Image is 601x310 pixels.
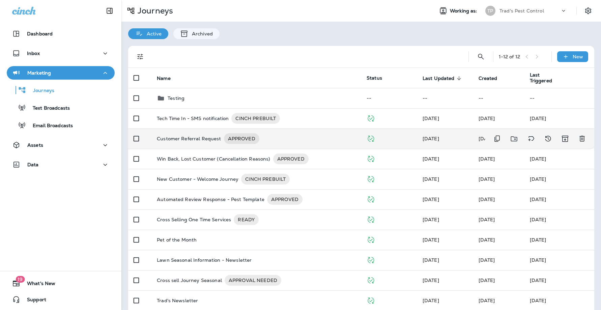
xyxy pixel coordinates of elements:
[423,115,439,121] span: Jared Rich
[27,70,51,76] p: Marketing
[157,257,252,263] p: Lawn Seasonal Information - Newsletter
[361,88,417,108] td: --
[507,132,521,146] button: Move to folder
[241,176,290,182] span: CINCH PREBUILT
[157,237,197,243] p: Pet of the Month
[524,250,594,270] td: [DATE]
[524,189,594,209] td: [DATE]
[423,277,439,283] span: Frank Carreno
[479,136,495,142] span: Frank Carreno
[7,66,115,80] button: Marketing
[234,214,259,225] div: READY
[473,88,524,108] td: --
[367,115,375,121] span: Published
[367,236,375,242] span: Published
[134,50,147,63] button: Filters
[20,281,55,289] span: What's New
[367,196,375,202] span: Published
[234,216,259,223] span: READY
[157,194,264,205] p: Automated Review Response - Pest Template
[231,113,280,124] div: CINCH PREBUILT
[479,196,495,202] span: Frank Carreno
[530,72,568,84] span: Last Triggered
[423,176,439,182] span: Frank Carreno
[27,162,39,167] p: Data
[157,133,221,144] p: Customer Referral Request
[224,135,259,142] span: APPROVED
[157,214,231,225] p: Cross Selling One Time Services
[367,277,375,283] span: Published
[479,277,495,283] span: Frank Carreno
[479,156,495,162] span: Frank Carreno
[7,158,115,171] button: Data
[524,149,594,169] td: [DATE]
[485,6,495,16] div: TP
[157,76,171,81] span: Name
[157,75,179,81] span: Name
[7,101,115,115] button: Text Broadcasts
[143,31,162,36] p: Active
[267,194,303,205] div: APPROVED
[423,136,439,142] span: Frank Carreno
[558,132,572,146] button: Archive
[474,50,488,63] button: Search Journeys
[367,75,382,81] span: Status
[541,132,555,146] button: View Changelog
[479,115,495,121] span: Frank Carreno
[479,217,495,223] span: Frank Carreno
[367,256,375,262] span: Published
[499,8,544,13] p: Trad's Pest Control
[423,237,439,243] span: Frank Carreno
[479,257,495,263] span: Frank Carreno
[26,88,54,94] p: Journeys
[27,31,53,36] p: Dashboard
[157,113,229,124] p: Tech Time In - SMS notification
[273,153,309,164] div: APPROVED
[273,156,309,162] span: APPROVED
[367,155,375,161] span: Published
[231,115,280,122] span: CINCH PREBUILT
[157,174,238,185] p: New Customer - Welcome Journey
[7,293,115,306] button: Support
[367,297,375,303] span: Published
[524,169,594,189] td: [DATE]
[168,95,184,101] p: Testing
[423,76,455,81] span: Last Updated
[135,6,173,16] p: Journeys
[524,209,594,230] td: [DATE]
[499,54,520,59] div: 1 - 12 of 12
[423,257,439,263] span: Frank Carreno
[575,132,589,146] button: Delete
[524,132,538,146] button: Add tags
[450,8,479,14] span: Working as:
[423,217,439,223] span: Frank Carreno
[7,83,115,97] button: Journeys
[16,276,25,283] span: 19
[241,174,290,185] div: CINCH PREBUILT
[7,138,115,152] button: Assets
[530,72,560,84] span: Last Triggered
[7,27,115,40] button: Dashboard
[157,298,198,303] p: Trad's Newsletter
[189,31,213,36] p: Archived
[267,196,303,203] span: APPROVED
[26,123,73,129] p: Email Broadcasts
[367,175,375,181] span: Published
[417,88,473,108] td: --
[479,75,506,81] span: Created
[20,297,46,305] span: Support
[26,105,70,112] p: Text Broadcasts
[7,47,115,60] button: Inbox
[423,298,439,304] span: Frank Carreno
[157,275,222,286] p: Cross sell Journey Seasonal
[367,135,375,141] span: Published
[100,4,119,18] button: Collapse Sidebar
[224,133,259,144] div: APPROVED
[423,156,439,162] span: Frank Carreno
[524,230,594,250] td: [DATE]
[573,54,583,59] p: New
[582,5,594,17] button: Settings
[479,176,495,182] span: Frank Carreno
[157,153,270,164] p: Win Back, Lost Customer (Cancellation Reasons)
[225,275,281,286] div: APPROVAL NEEDED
